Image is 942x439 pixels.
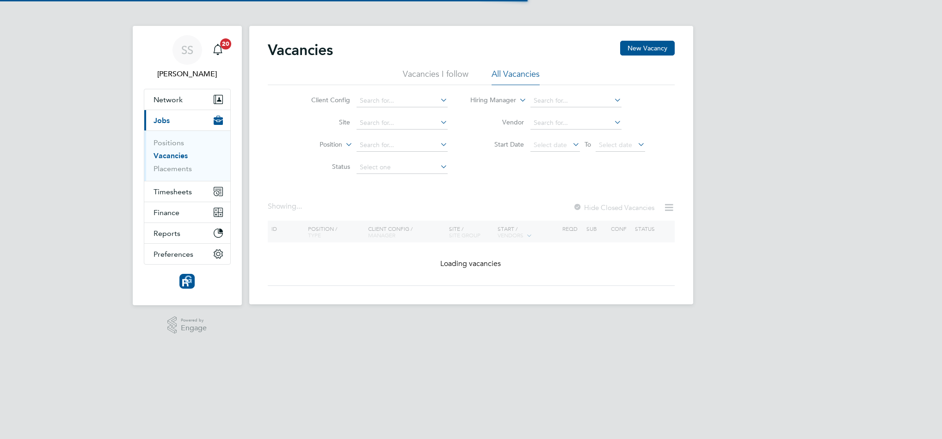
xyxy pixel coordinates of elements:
span: Timesheets [154,187,192,196]
span: Jobs [154,116,170,125]
button: Network [144,89,230,110]
button: Reports [144,223,230,243]
span: 20 [220,38,231,49]
span: ... [296,202,302,211]
a: Powered byEngage [167,316,207,334]
input: Search for... [357,94,448,107]
div: Jobs [144,130,230,181]
label: Client Config [297,96,350,104]
span: Reports [154,229,180,238]
span: Finance [154,208,179,217]
li: All Vacancies [492,68,540,85]
input: Search for... [357,139,448,152]
button: Timesheets [144,181,230,202]
li: Vacancies I follow [403,68,468,85]
input: Search for... [530,94,622,107]
label: Vendor [471,118,524,126]
span: Select date [599,141,632,149]
h2: Vacancies [268,41,333,59]
label: Site [297,118,350,126]
button: Jobs [144,110,230,130]
span: Network [154,95,183,104]
span: SS [181,44,193,56]
a: Placements [154,164,192,173]
input: Search for... [357,117,448,130]
label: Hiring Manager [463,96,516,105]
div: Showing [268,202,304,211]
a: 20 [209,35,227,65]
nav: Main navigation [133,26,242,305]
img: resourcinggroup-logo-retina.png [179,274,194,289]
a: SS[PERSON_NAME] [144,35,231,80]
a: Positions [154,138,184,147]
button: Finance [144,202,230,223]
input: Search for... [530,117,622,130]
input: Select one [357,161,448,174]
span: Engage [181,324,207,332]
label: Hide Closed Vacancies [573,203,654,212]
button: New Vacancy [620,41,675,56]
span: Sasha Steeples [144,68,231,80]
label: Position [289,140,342,149]
a: Go to home page [144,274,231,289]
button: Preferences [144,244,230,264]
span: To [582,138,594,150]
span: Powered by [181,316,207,324]
span: Preferences [154,250,193,259]
span: Select date [534,141,567,149]
label: Status [297,162,350,171]
a: Vacancies [154,151,188,160]
label: Start Date [471,140,524,148]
